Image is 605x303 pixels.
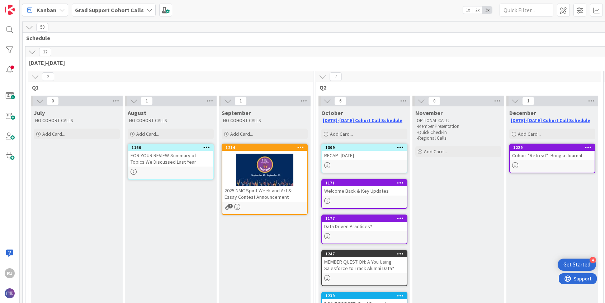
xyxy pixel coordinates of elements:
[322,251,407,273] div: 1247MEMBER QUESTION: A You Using Salesforce to Track Alumni Data?
[36,23,48,32] span: 59
[42,131,65,137] span: Add Card...
[321,109,343,116] span: October
[424,148,447,155] span: Add Card...
[228,204,233,208] span: 2
[417,124,500,129] p: -Member Presentation
[42,72,54,81] span: 2
[222,186,307,202] div: 2025 NMC Spirit Week and Art & Essay Contest Announcement
[322,180,407,186] div: 1171
[473,6,482,14] span: 2x
[128,109,146,116] span: August
[563,261,590,268] div: Get Started
[323,117,402,124] a: [DATE]-[DATE] Cohort Call Schedule
[129,118,212,124] p: NO COHORT CALLS
[510,144,595,151] div: 1229
[222,109,251,116] span: September
[141,97,153,105] span: 1
[37,6,56,14] span: Kanban
[330,131,353,137] span: Add Card...
[522,97,534,105] span: 1
[226,145,307,150] div: 1214
[136,131,159,137] span: Add Card...
[325,293,407,298] div: 1239
[518,131,541,137] span: Add Card...
[510,151,595,160] div: Cohort "Retreat"- Bring a Journal
[322,186,407,196] div: Welcome Back & Key Updates
[417,135,500,141] p: -Regional Calls
[15,1,33,10] span: Support
[5,268,15,278] div: RJ
[322,215,407,222] div: 1177
[128,151,213,167] div: FOR YOUR REVIEW-Summary of Topics We Discussed Last Year
[32,84,304,91] span: Q1
[322,180,407,196] div: 1171Welcome Back & Key Updates
[558,259,596,271] div: Open Get Started checklist, remaining modules: 4
[132,145,213,150] div: 1160
[322,257,407,273] div: MEMBER QUESTION: A You Using Salesforce to Track Alumni Data?
[222,144,307,151] div: 1214
[322,222,407,231] div: Data Driven Practices?
[325,145,407,150] div: 1309
[417,130,500,135] p: -Quick Check-in
[223,118,306,124] p: NO COHORT CALLS
[222,144,307,202] div: 12142025 NMC Spirit Week and Art & Essay Contest Announcement
[322,293,407,299] div: 1239
[322,251,407,257] div: 1247
[511,117,590,124] a: [DATE]-[DATE] Cohort Call Schedule
[75,6,144,14] b: Grad Support Cohort Calls
[34,109,45,116] span: July
[5,5,15,15] img: Visit kanbanzone.com
[322,215,407,231] div: 1177Data Driven Practices?
[322,144,407,160] div: 1309RECAP- [DATE]
[590,257,596,263] div: 4
[35,118,118,124] p: NO COHORT CALLS
[128,144,213,151] div: 1160
[322,144,407,151] div: 1309
[325,216,407,221] div: 1177
[482,6,492,14] span: 3x
[330,72,342,81] span: 7
[415,109,443,116] span: November
[325,181,407,186] div: 1171
[128,144,213,167] div: 1160FOR YOUR REVIEW-Summary of Topics We Discussed Last Year
[428,97,440,105] span: 0
[5,288,15,298] img: avatar
[513,145,595,150] div: 1229
[463,6,473,14] span: 1x
[235,97,247,105] span: 1
[325,251,407,256] div: 1247
[322,151,407,160] div: RECAP- [DATE]
[39,48,51,56] span: 12
[320,84,592,91] span: Q2
[334,97,346,105] span: 6
[509,109,536,116] span: December
[230,131,253,137] span: Add Card...
[510,144,595,160] div: 1229Cohort "Retreat"- Bring a Journal
[47,97,59,105] span: 0
[500,4,553,16] input: Quick Filter...
[417,118,500,124] p: OPTIONAL CALL:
